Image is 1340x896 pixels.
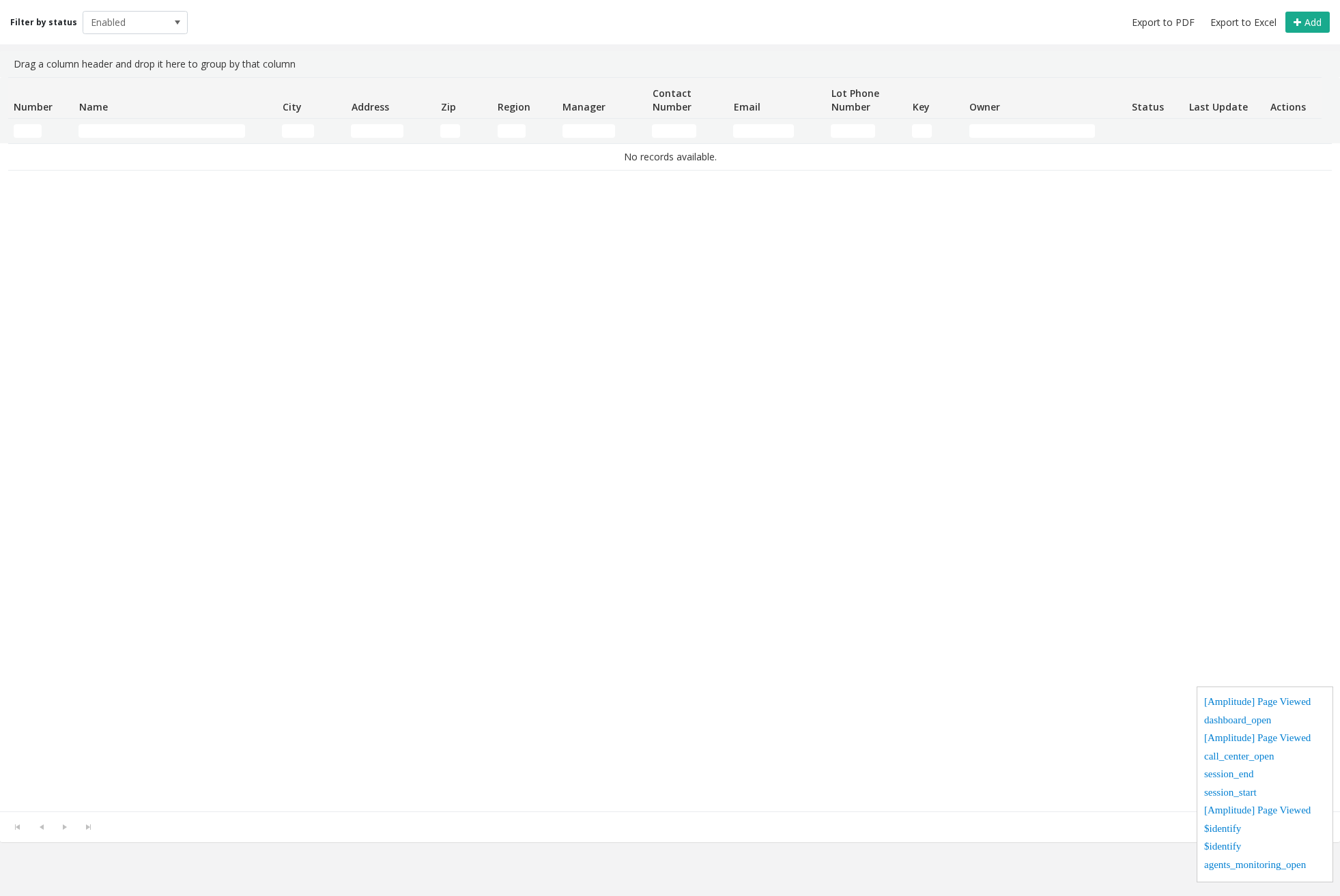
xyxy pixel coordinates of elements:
[646,119,728,143] td: Contact Number Filter
[1204,730,1326,749] div: [Amplitude] Page Viewed
[14,100,53,113] span: Number
[1204,803,1326,821] div: [Amplitude] Page Viewed
[8,144,1332,170] td: No records available.
[8,119,73,143] td: Number Filter
[1285,12,1330,33] button: Add
[1126,13,1200,32] button: Export to PDF
[969,124,1095,138] input: Owner Filter
[907,119,963,143] td: Key Filter
[1265,119,1322,143] td: Actions Filter
[1204,694,1326,712] div: [Amplitude] Page Viewed
[283,100,302,113] span: City
[831,124,875,138] input: Lot Phone Number Filter
[441,100,456,113] span: Zip
[733,124,793,138] input: Email Filter
[282,124,314,138] input: City Filter
[1265,78,1322,119] th: Actions
[652,124,696,138] input: Contact Number Filter
[1204,821,1326,839] div: $identify
[913,100,930,113] span: Key
[1204,749,1326,767] div: call_center_open
[1204,839,1326,857] div: $identify
[1183,119,1264,143] td: Last Update Filter
[440,124,460,138] input: Zip Filter
[562,100,605,113] span: Manager
[964,119,1126,143] td: Owner Filter
[79,124,244,138] input: Name Filter
[10,16,77,29] label: Filter by status
[825,119,907,143] td: Lot Phone Number Filter
[276,119,345,143] td: City Filter
[435,119,491,143] td: Zip Filter
[1189,100,1248,113] span: Last Update
[912,124,932,138] input: Key Filter
[79,100,108,113] span: Name
[14,124,42,138] input: Number Filter
[351,124,403,138] input: Address Filter
[1204,766,1326,785] div: session_end
[109,822,1326,833] kendo-pager-info: 0 - 0 of 0 items
[1204,785,1326,803] div: session_start
[1305,16,1322,29] span: Add
[1210,16,1277,29] span: Export to Excel
[8,51,1332,77] div: Drag a column header and drop it here to group by that column
[1126,119,1183,143] td: Status Filter
[345,119,435,143] td: Address Filter
[831,87,879,113] span: Lot Phone Number
[562,124,615,138] input: Manager Filter
[1204,712,1326,731] div: dashboard_open
[728,119,825,143] td: Email Filter
[498,124,526,138] input: Region Filter
[653,87,692,113] span: Contact Number
[1126,78,1183,119] th: Status
[498,100,530,113] span: Region
[734,100,760,113] span: Email
[1204,857,1326,876] div: agents_monitoring_open
[969,100,1000,113] span: Owner
[83,12,167,33] span: Enabled
[1132,16,1195,29] span: Export to PDF
[1205,13,1282,32] button: Export to Excel
[492,119,557,143] td: Region Filter
[557,119,646,143] td: Manager Filter
[352,100,389,113] span: Address
[73,119,276,143] td: Name Filter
